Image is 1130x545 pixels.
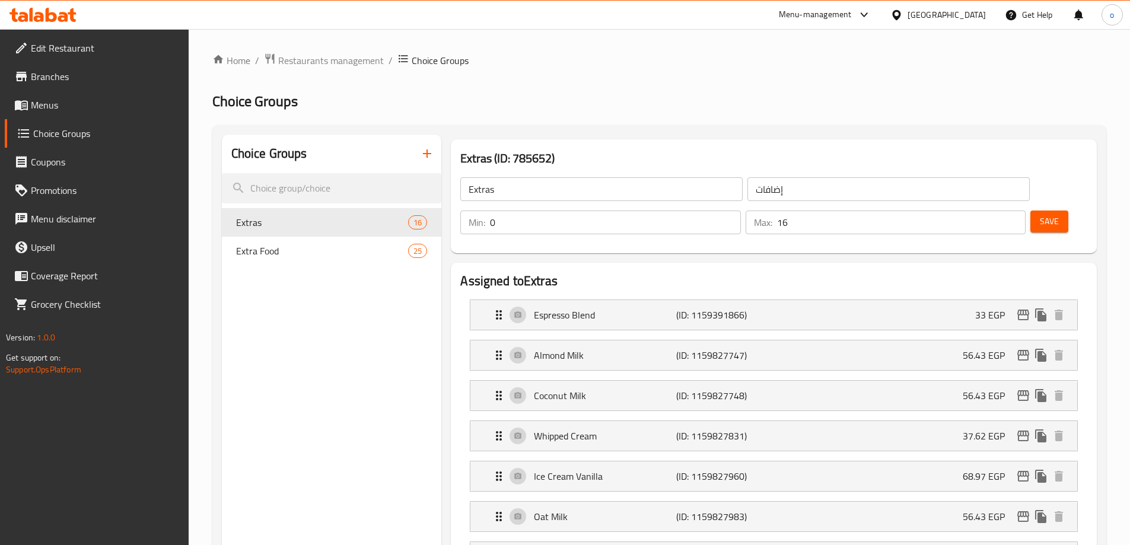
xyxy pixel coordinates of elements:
[408,244,427,258] div: Choices
[231,145,307,162] h2: Choice Groups
[963,429,1014,443] p: 37.62 EGP
[212,53,1106,68] nav: breadcrumb
[33,126,179,141] span: Choice Groups
[1030,211,1068,232] button: Save
[1014,387,1032,404] button: edit
[6,330,35,345] span: Version:
[1050,346,1068,364] button: delete
[469,215,485,230] p: Min:
[31,240,179,254] span: Upsell
[236,215,409,230] span: Extras
[5,34,189,62] a: Edit Restaurant
[1032,467,1050,485] button: duplicate
[6,350,61,365] span: Get support on:
[264,53,384,68] a: Restaurants management
[470,381,1077,410] div: Expand
[1032,387,1050,404] button: duplicate
[975,308,1014,322] p: 33 EGP
[460,375,1087,416] li: Expand
[408,215,427,230] div: Choices
[460,335,1087,375] li: Expand
[409,217,426,228] span: 16
[779,8,852,22] div: Menu-management
[534,308,676,322] p: Espresso Blend
[460,149,1087,168] h3: Extras (ID: 785652)
[676,308,771,322] p: (ID: 1159391866)
[1032,306,1050,324] button: duplicate
[534,469,676,483] p: Ice Cream Vanilla
[5,205,189,233] a: Menu disclaimer
[963,509,1014,524] p: 56.43 EGP
[31,98,179,112] span: Menus
[470,461,1077,491] div: Expand
[534,429,676,443] p: Whipped Cream
[676,388,771,403] p: (ID: 1159827748)
[1032,346,1050,364] button: duplicate
[5,119,189,148] a: Choice Groups
[1014,306,1032,324] button: edit
[37,330,55,345] span: 1.0.0
[1040,214,1059,229] span: Save
[534,388,676,403] p: Coconut Milk
[1050,508,1068,525] button: delete
[963,348,1014,362] p: 56.43 EGP
[5,233,189,262] a: Upsell
[5,290,189,318] a: Grocery Checklist
[212,53,250,68] a: Home
[412,53,469,68] span: Choice Groups
[6,362,81,377] a: Support.OpsPlatform
[278,53,384,68] span: Restaurants management
[470,340,1077,370] div: Expand
[31,297,179,311] span: Grocery Checklist
[31,69,179,84] span: Branches
[255,53,259,68] li: /
[676,509,771,524] p: (ID: 1159827983)
[963,469,1014,483] p: 68.97 EGP
[460,272,1087,290] h2: Assigned to Extras
[31,183,179,197] span: Promotions
[1050,387,1068,404] button: delete
[1014,467,1032,485] button: edit
[1014,346,1032,364] button: edit
[1050,427,1068,445] button: delete
[1050,467,1068,485] button: delete
[460,496,1087,537] li: Expand
[31,155,179,169] span: Coupons
[5,91,189,119] a: Menus
[534,509,676,524] p: Oat Milk
[470,502,1077,531] div: Expand
[1014,427,1032,445] button: edit
[5,262,189,290] a: Coverage Report
[676,469,771,483] p: (ID: 1159827960)
[460,295,1087,335] li: Expand
[5,176,189,205] a: Promotions
[908,8,986,21] div: [GEOGRAPHIC_DATA]
[470,421,1077,451] div: Expand
[460,456,1087,496] li: Expand
[963,388,1014,403] p: 56.43 EGP
[212,88,298,114] span: Choice Groups
[409,246,426,257] span: 25
[222,173,442,203] input: search
[460,416,1087,456] li: Expand
[1032,427,1050,445] button: duplicate
[676,348,771,362] p: (ID: 1159827747)
[754,215,772,230] p: Max:
[222,237,442,265] div: Extra Food25
[31,269,179,283] span: Coverage Report
[5,62,189,91] a: Branches
[534,348,676,362] p: Almond Milk
[1050,306,1068,324] button: delete
[31,212,179,226] span: Menu disclaimer
[676,429,771,443] p: (ID: 1159827831)
[1032,508,1050,525] button: duplicate
[236,244,409,258] span: Extra Food
[222,208,442,237] div: Extras16
[389,53,393,68] li: /
[470,300,1077,330] div: Expand
[31,41,179,55] span: Edit Restaurant
[1014,508,1032,525] button: edit
[5,148,189,176] a: Coupons
[1110,8,1114,21] span: o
